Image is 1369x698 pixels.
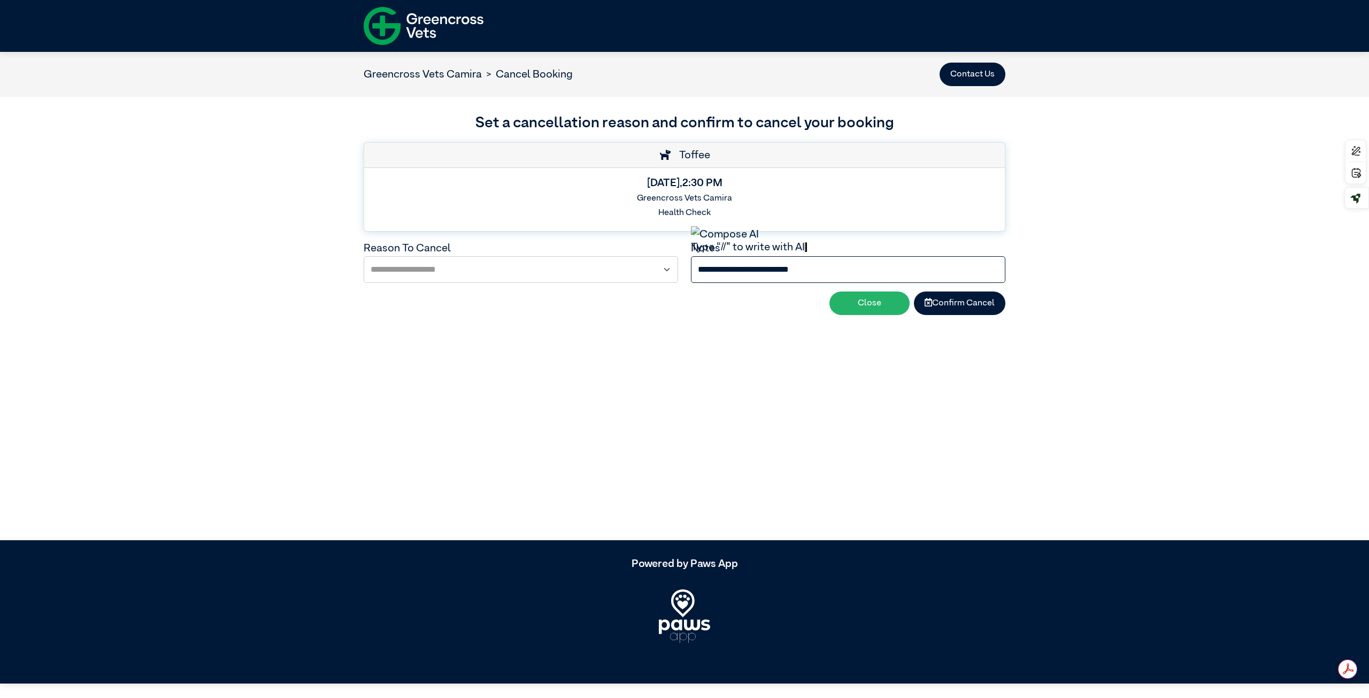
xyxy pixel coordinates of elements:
[364,557,1005,570] h5: Powered by Paws App
[373,208,996,218] h6: Health Check
[482,66,573,82] li: Cancel Booking
[364,66,573,82] nav: breadcrumb
[691,226,759,242] img: Compose AI
[373,194,996,204] h6: Greencross Vets Camira
[659,589,710,643] img: PawsApp
[914,292,1005,315] button: Confirm Cancel
[364,243,451,254] label: Reason To Cancel
[829,292,910,315] button: Close
[674,150,710,160] span: Toffee
[691,242,807,252] div: Type “//” to write with AI
[364,3,483,49] img: f-logo
[940,63,1005,86] button: Contact Us
[373,177,996,189] h5: [DATE] , 2:30 PM
[364,69,482,80] a: Greencross Vets Camira
[691,243,720,254] label: Notes
[364,112,1005,134] h3: Set a cancellation reason and confirm to cancel your booking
